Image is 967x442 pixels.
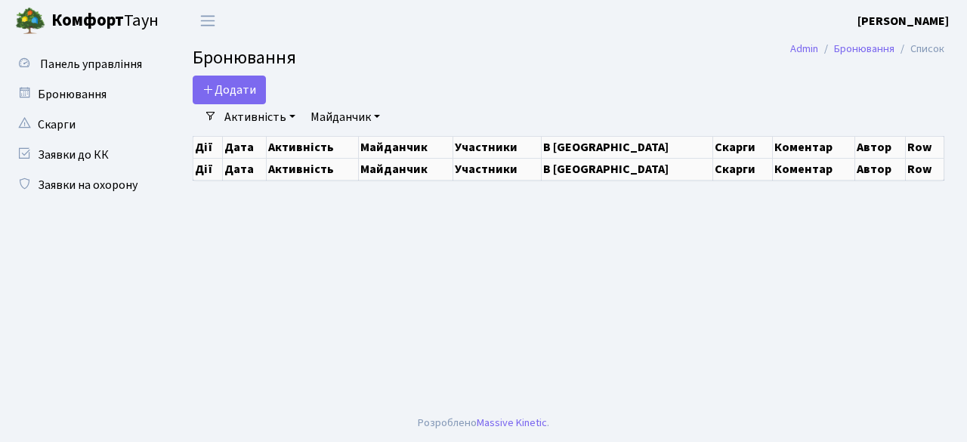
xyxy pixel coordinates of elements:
li: Список [894,41,944,57]
th: Дата [222,158,266,180]
button: Переключити навігацію [189,8,227,33]
th: Участники [453,158,542,180]
button: Додати [193,76,266,104]
th: Участники [453,136,542,158]
th: Дії [193,136,223,158]
th: Коментар [772,136,854,158]
th: В [GEOGRAPHIC_DATA] [542,136,713,158]
span: Панель управління [40,56,142,73]
a: Скарги [8,110,159,140]
a: Admin [790,41,818,57]
img: logo.png [15,6,45,36]
th: Автор [854,136,906,158]
th: Row [906,136,944,158]
nav: breadcrumb [768,33,967,65]
a: Massive Kinetic [477,415,547,431]
a: Активність [218,104,301,130]
th: Майданчик [359,136,453,158]
b: [PERSON_NAME] [857,13,949,29]
a: Майданчик [304,104,386,130]
b: Комфорт [51,8,124,32]
th: Майданчик [359,158,453,180]
th: В [GEOGRAPHIC_DATA] [542,158,713,180]
th: Дата [222,136,266,158]
a: Заявки на охорону [8,170,159,200]
th: Дії [193,158,223,180]
a: Заявки до КК [8,140,159,170]
th: Активність [267,158,359,180]
span: Бронювання [193,45,296,71]
a: [PERSON_NAME] [857,12,949,30]
th: Скарги [713,158,772,180]
th: Автор [854,158,906,180]
a: Панель управління [8,49,159,79]
span: Таун [51,8,159,34]
a: Бронювання [834,41,894,57]
div: Розроблено . [418,415,549,431]
th: Row [906,158,944,180]
th: Коментар [772,158,854,180]
a: Бронювання [8,79,159,110]
th: Активність [267,136,359,158]
th: Скарги [713,136,772,158]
